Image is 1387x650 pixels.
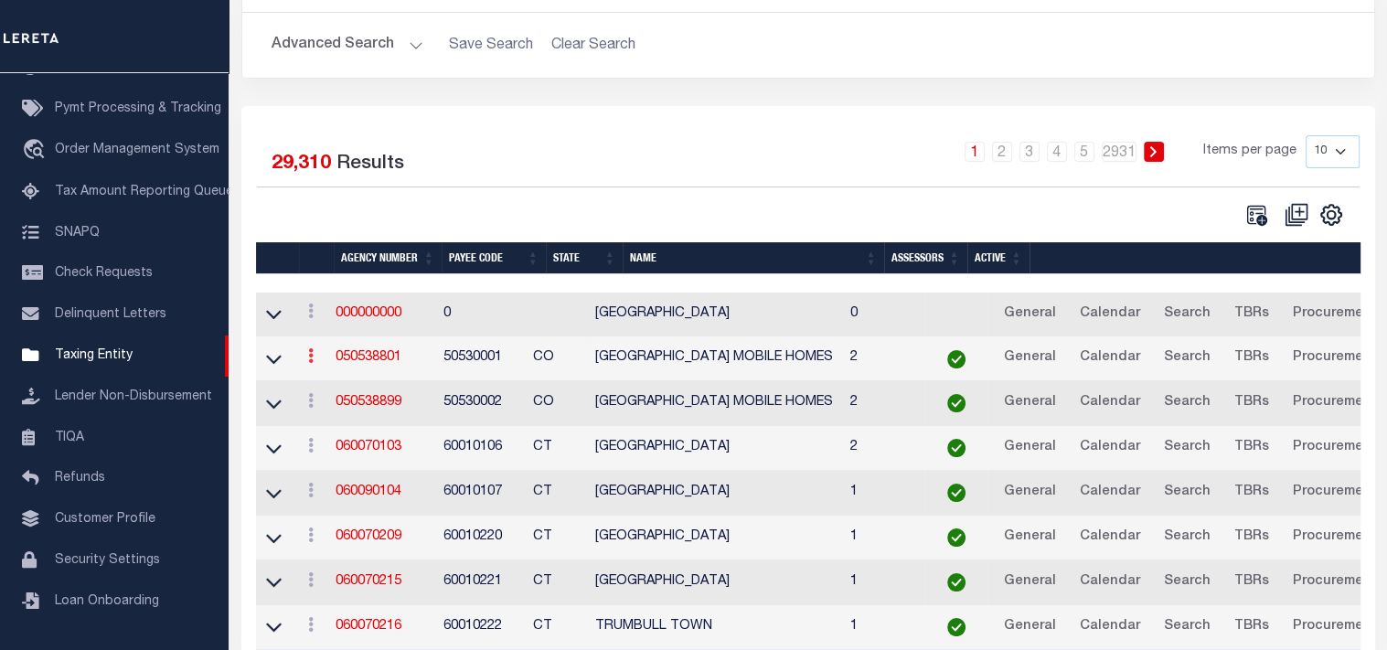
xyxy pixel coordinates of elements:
[995,300,1063,329] a: General
[1284,613,1384,642] a: Procurement
[588,426,842,471] td: [GEOGRAPHIC_DATA]
[55,431,84,443] span: TIQA
[436,471,526,516] td: 60010107
[55,308,166,321] span: Delinquent Letters
[334,242,442,274] th: Agency Number: activate to sort column ascending
[436,560,526,605] td: 60010221
[1155,300,1218,329] a: Search
[526,381,588,426] td: CO
[947,484,966,502] img: check-icon-green.svg
[842,426,925,471] td: 2
[436,516,526,560] td: 60010220
[947,439,966,457] img: check-icon-green.svg
[947,350,966,368] img: check-icon-green.svg
[1284,389,1384,418] a: Procurement
[623,242,884,274] th: Name: activate to sort column ascending
[526,471,588,516] td: CT
[947,573,966,591] img: check-icon-green.svg
[526,560,588,605] td: CT
[436,426,526,471] td: 60010106
[1155,389,1218,418] a: Search
[55,513,155,526] span: Customer Profile
[336,441,401,453] a: 060070103
[436,381,526,426] td: 50530002
[1225,568,1276,597] a: TBRs
[1071,478,1147,507] a: Calendar
[55,349,133,362] span: Taxing Entity
[526,426,588,471] td: CT
[436,605,526,650] td: 60010222
[1284,344,1384,373] a: Procurement
[842,605,925,650] td: 1
[1225,478,1276,507] a: TBRs
[526,516,588,560] td: CT
[55,102,221,115] span: Pymt Processing & Tracking
[336,351,401,364] a: 050538801
[1284,478,1384,507] a: Procurement
[1102,142,1136,162] a: 2931
[842,381,925,426] td: 2
[1155,344,1218,373] a: Search
[1071,344,1147,373] a: Calendar
[995,389,1063,418] a: General
[336,396,401,409] a: 050538899
[55,554,160,567] span: Security Settings
[1225,344,1276,373] a: TBRs
[1284,433,1384,463] a: Procurement
[947,394,966,412] img: check-icon-green.svg
[1071,433,1147,463] a: Calendar
[1047,142,1067,162] a: 4
[992,142,1012,162] a: 2
[1071,613,1147,642] a: Calendar
[1225,523,1276,552] a: TBRs
[55,595,159,608] span: Loan Onboarding
[1284,568,1384,597] a: Procurement
[588,293,842,337] td: [GEOGRAPHIC_DATA]
[1071,300,1147,329] a: Calendar
[526,605,588,650] td: CT
[1203,142,1296,162] span: Items per page
[546,242,623,274] th: State: activate to sort column ascending
[588,560,842,605] td: [GEOGRAPHIC_DATA]
[588,471,842,516] td: [GEOGRAPHIC_DATA]
[884,242,967,274] th: Assessors: activate to sort column ascending
[1155,478,1218,507] a: Search
[588,605,842,650] td: TRUMBULL TOWN
[1225,433,1276,463] a: TBRs
[1155,568,1218,597] a: Search
[1225,613,1276,642] a: TBRs
[1155,433,1218,463] a: Search
[842,293,925,337] td: 0
[995,344,1063,373] a: General
[947,528,966,547] img: check-icon-green.svg
[272,27,423,63] button: Advanced Search
[22,139,51,163] i: travel_explore
[1071,389,1147,418] a: Calendar
[1074,142,1094,162] a: 5
[842,336,925,381] td: 2
[947,618,966,636] img: check-icon-green.svg
[1225,389,1276,418] a: TBRs
[1155,523,1218,552] a: Search
[995,478,1063,507] a: General
[1071,568,1147,597] a: Calendar
[336,575,401,588] a: 060070215
[336,150,404,179] label: Results
[436,293,526,337] td: 0
[842,560,925,605] td: 1
[1225,300,1276,329] a: TBRs
[588,516,842,560] td: [GEOGRAPHIC_DATA]
[1284,523,1384,552] a: Procurement
[995,523,1063,552] a: General
[967,242,1030,274] th: Active: activate to sort column ascending
[442,242,546,274] th: Payee Code: activate to sort column ascending
[336,485,401,498] a: 060090104
[995,433,1063,463] a: General
[336,530,401,543] a: 060070209
[336,620,401,633] a: 060070216
[55,267,153,280] span: Check Requests
[588,336,842,381] td: [GEOGRAPHIC_DATA] MOBILE HOMES
[55,390,212,403] span: Lender Non-Disbursement
[436,336,526,381] td: 50530001
[336,307,401,320] a: 000000000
